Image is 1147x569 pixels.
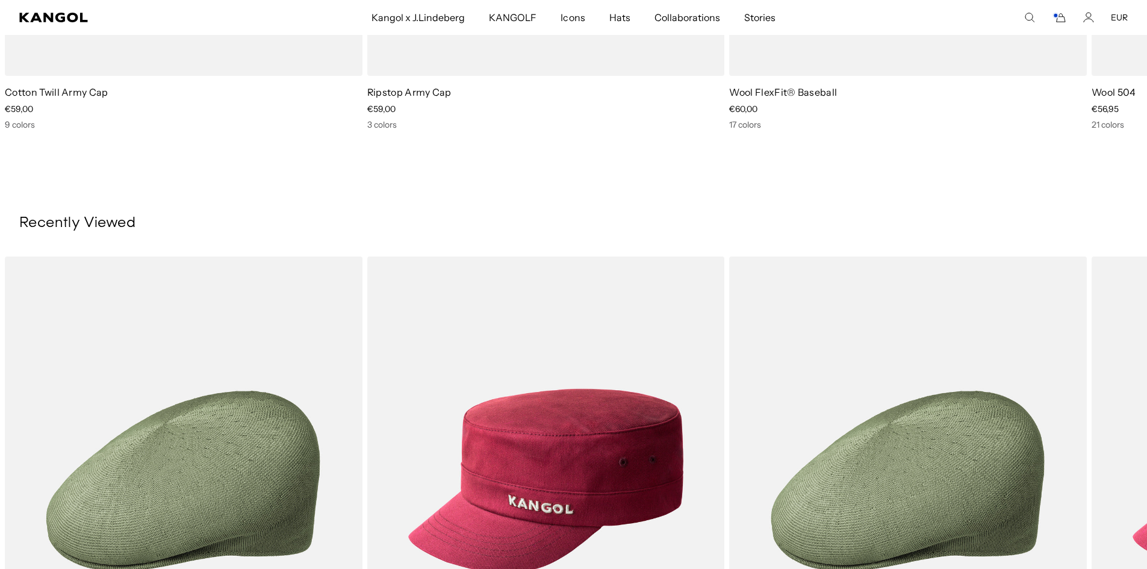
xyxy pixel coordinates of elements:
button: EUR [1111,12,1128,23]
span: €56,95 [1092,104,1119,114]
div: 9 colors [5,119,362,130]
span: €59,00 [5,104,33,114]
button: Cart [1052,12,1066,23]
a: Ripstop Army Cap [367,86,452,98]
a: Account [1083,12,1094,23]
a: Cotton Twill Army Cap [5,86,108,98]
span: €59,00 [367,104,396,114]
a: Kangol [19,13,246,22]
a: Wool FlexFit® Baseball [729,86,837,98]
summary: Search here [1024,12,1035,23]
a: Wool 504 [1092,86,1136,98]
span: €60,00 [729,104,757,114]
div: 3 colors [367,119,725,130]
div: 17 colors [729,119,1087,130]
h3: Recently Viewed [19,214,1128,232]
